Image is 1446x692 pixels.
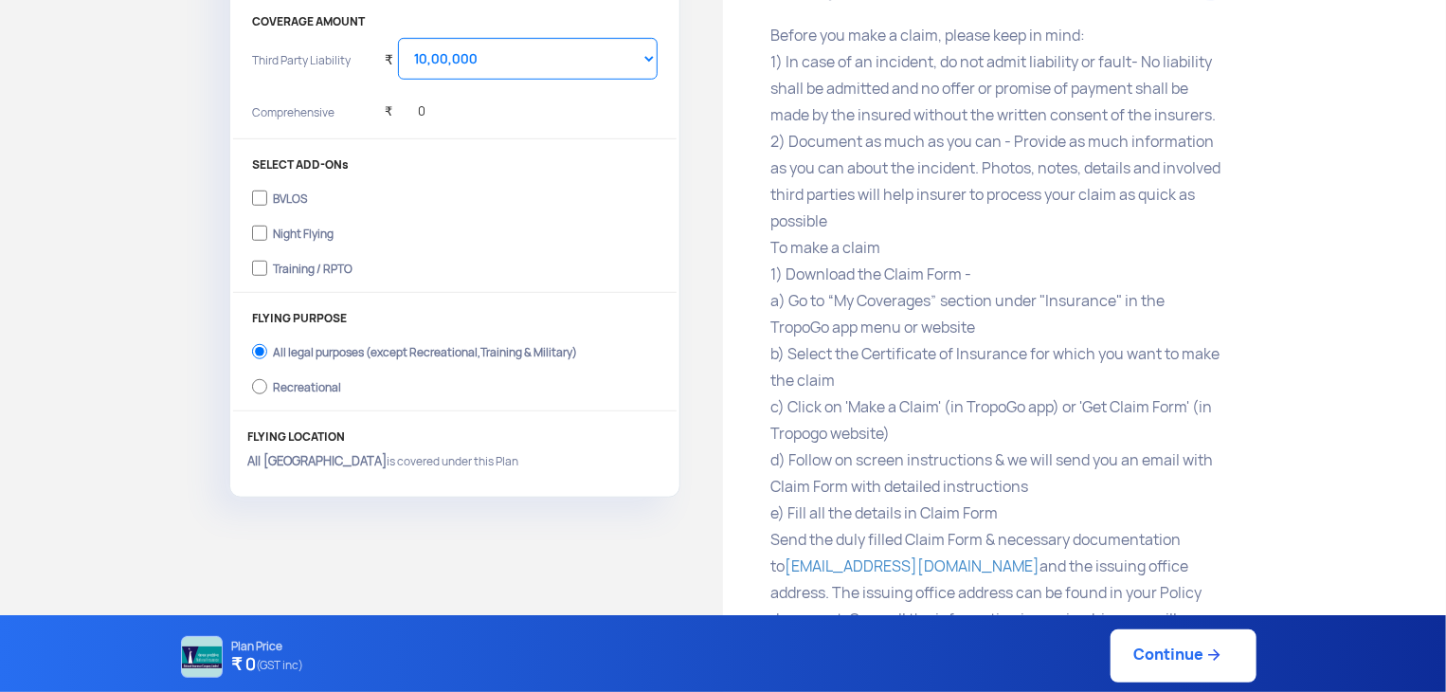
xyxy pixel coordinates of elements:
p: COVERAGE AMOUNT [252,15,658,28]
h4: ₹ 0 [232,653,304,678]
div: Training / RPTO [273,263,352,270]
p: Comprehensive [252,104,371,133]
span: (GST inc) [257,653,304,678]
p: FLYING PURPOSE [252,312,658,325]
p: is covered under this Plan [247,453,662,470]
p: SELECT ADD-ONs [252,158,658,172]
p: FLYING LOCATION [247,430,662,444]
strong: All [GEOGRAPHIC_DATA] [247,453,387,469]
p: Third Party Liability [252,52,371,95]
a: Continue [1111,629,1256,683]
p: Plan Price [232,640,304,653]
img: NATIONAL [181,636,223,678]
div: BVLOS [273,192,307,200]
div: All legal purposes (except Recreational,Training & Military) [273,346,577,354]
div: ₹ [385,28,393,81]
input: Training / RPTO [252,255,267,282]
input: BVLOS [252,185,267,211]
img: ic_arrow_forward_blue.svg [1204,646,1223,665]
a: [EMAIL_ADDRESS][DOMAIN_NAME] [785,556,1039,576]
div: Recreational [273,381,341,389]
div: ₹ 0 [385,81,425,133]
div: Night Flying [273,228,334,235]
input: All legal purposes (except Recreational,Training & Military) [252,338,267,365]
input: Night Flying [252,220,267,246]
input: Recreational [252,373,267,400]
